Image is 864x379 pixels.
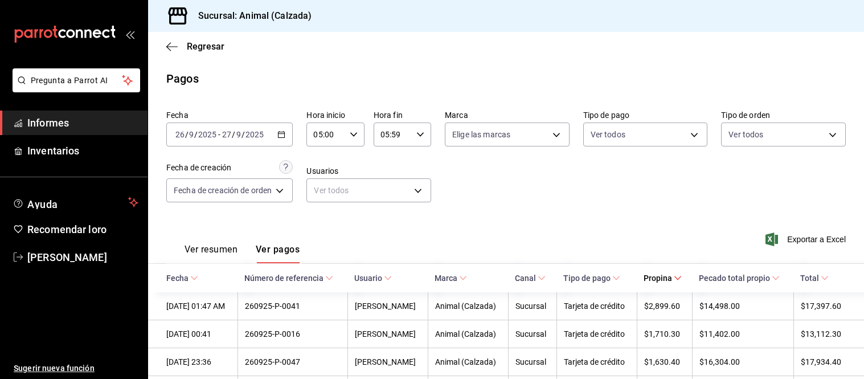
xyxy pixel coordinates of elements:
[452,130,510,139] font: Elige las marcas
[800,274,819,283] font: Total
[644,301,680,311] font: $2,899.60
[591,130,625,139] font: Ver todos
[768,233,846,246] button: Exportar a Excel
[175,130,185,139] input: --
[306,166,338,176] font: Usuarios
[27,145,79,157] font: Inventarios
[232,130,235,139] font: /
[564,357,625,366] font: Tarjeta de crédito
[185,243,300,263] div: pestañas de navegación
[185,130,189,139] font: /
[445,111,468,120] font: Marca
[13,68,140,92] button: Pregunta a Parrot AI
[31,76,108,85] font: Pregunta a Parrot AI
[721,111,770,120] font: Tipo de orden
[8,83,140,95] a: Pregunta a Parrot AI
[174,186,272,195] font: Fecha de creación de orden
[515,274,536,283] font: Canal
[800,273,829,283] span: Total
[236,130,241,139] input: --
[699,357,740,366] font: $16,304.00
[644,274,672,283] font: Propina
[166,301,225,311] font: [DATE] 01:47 AM
[27,117,69,129] font: Informes
[435,274,457,283] font: Marca
[245,329,300,339] font: 260925-P-0016
[245,130,264,139] input: ----
[644,357,680,366] font: $1,630.40
[166,72,199,85] font: Pagos
[185,244,238,255] font: Ver resumen
[515,357,546,366] font: Sucursal
[699,273,780,283] span: Pecado total propio
[166,329,211,339] font: [DATE] 00:41
[563,274,611,283] font: Tipo de pago
[166,357,211,366] font: [DATE] 23:36
[435,301,496,311] font: Animal (Calzada)
[699,301,740,311] font: $14,498.00
[27,198,58,210] font: Ayuda
[435,273,467,283] span: Marca
[222,130,232,139] input: --
[27,223,107,235] font: Recomendar loro
[14,364,95,373] font: Sugerir nueva función
[166,274,189,283] font: Fecha
[699,274,770,283] font: Pecado total propio
[355,329,416,339] font: [PERSON_NAME]
[801,301,841,311] font: $17,397.60
[644,329,680,339] font: $1,710.30
[435,357,496,366] font: Animal (Calzada)
[374,111,403,120] font: Hora fin
[189,130,194,139] input: --
[198,10,312,21] font: Sucursal: Animal (Calzada)
[801,329,841,339] font: $13,112.30
[515,329,546,339] font: Sucursal
[515,273,546,283] span: Canal
[306,111,345,120] font: Hora inicio
[187,41,224,52] font: Regresar
[125,30,134,39] button: abrir_cajón_menú
[244,273,333,283] span: Número de referencia
[644,273,682,283] span: Propina
[564,329,625,339] font: Tarjeta de crédito
[166,273,198,283] span: Fecha
[699,329,740,339] font: $11,402.00
[166,41,224,52] button: Regresar
[355,357,416,366] font: [PERSON_NAME]
[198,130,217,139] input: ----
[564,301,625,311] font: Tarjeta de crédito
[583,111,630,120] font: Tipo de pago
[515,301,546,311] font: Sucursal
[563,273,620,283] span: Tipo de pago
[354,274,382,283] font: Usuario
[245,301,300,311] font: 260925-P-0041
[166,111,189,120] font: Fecha
[244,274,324,283] font: Número de referencia
[218,130,220,139] font: -
[354,273,392,283] span: Usuario
[166,163,231,172] font: Fecha de creación
[314,186,349,195] font: Ver todos
[194,130,198,139] font: /
[801,357,841,366] font: $17,934.40
[728,130,763,139] font: Ver todos
[787,235,846,244] font: Exportar a Excel
[245,357,300,366] font: 260925-P-0047
[355,301,416,311] font: [PERSON_NAME]
[435,329,496,339] font: Animal (Calzada)
[256,244,300,255] font: Ver pagos
[241,130,245,139] font: /
[27,251,107,263] font: [PERSON_NAME]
